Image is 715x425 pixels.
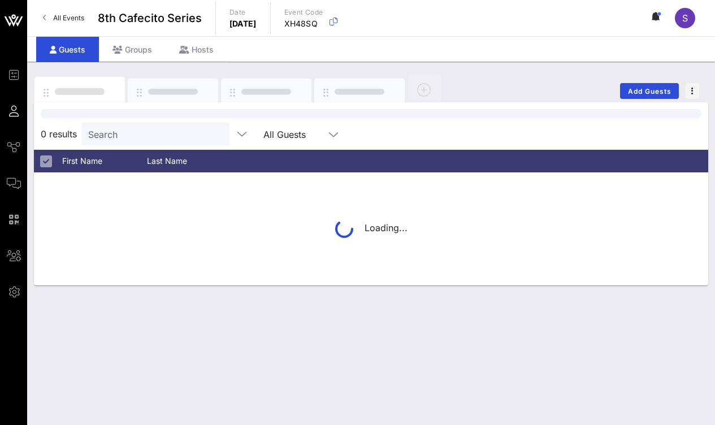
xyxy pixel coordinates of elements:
div: Guests [36,37,99,62]
span: All Events [53,14,84,22]
p: Date [229,7,257,18]
div: Groups [99,37,166,62]
p: XH48SQ [284,18,323,29]
button: Add Guests [620,83,679,99]
span: S [682,12,688,24]
p: [DATE] [229,18,257,29]
span: Add Guests [627,87,672,96]
div: First Name [62,150,147,172]
div: All Guests [257,123,347,145]
div: S [675,8,695,28]
div: Last Name [147,150,232,172]
div: Hosts [166,37,227,62]
a: All Events [36,9,91,27]
div: Loading... [335,220,408,238]
div: All Guests [263,129,306,140]
p: Event Code [284,7,323,18]
span: 8th Cafecito Series [98,10,202,27]
span: 0 results [41,127,77,141]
